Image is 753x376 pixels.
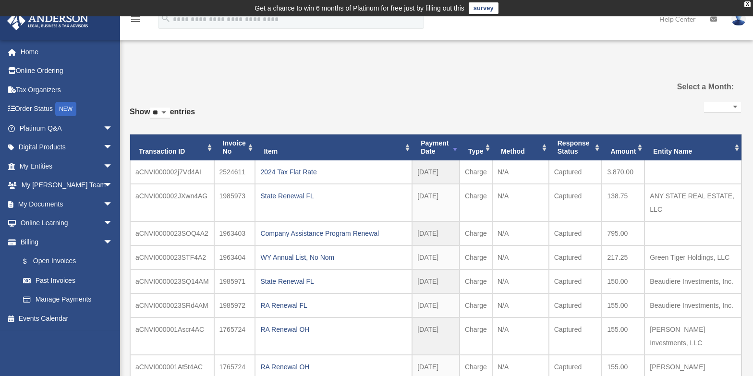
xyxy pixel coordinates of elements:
span: arrow_drop_down [103,157,122,176]
a: menu [130,17,141,25]
td: aCNVI000002JXwn4AG [130,184,214,221]
a: My Documentsarrow_drop_down [7,194,127,214]
td: Captured [549,317,602,355]
label: Show entries [130,105,195,128]
td: [DATE] [412,160,460,184]
td: 2524611 [214,160,255,184]
td: aCNVI0000023SOQ4A2 [130,221,214,245]
td: 1963404 [214,245,255,269]
td: [DATE] [412,221,460,245]
td: Captured [549,160,602,184]
a: My [PERSON_NAME] Teamarrow_drop_down [7,176,127,195]
a: My Entitiesarrow_drop_down [7,157,127,176]
i: search [160,13,171,24]
td: Captured [549,245,602,269]
th: Amount: activate to sort column ascending [602,134,644,160]
th: Type: activate to sort column ascending [460,134,492,160]
th: Payment Date: activate to sort column ascending [412,134,460,160]
div: Get a chance to win 6 months of Platinum for free just by filling out this [255,2,464,14]
td: 3,870.00 [602,160,644,184]
td: aCNVI000001Ascr4AC [130,317,214,355]
td: Captured [549,269,602,293]
td: Captured [549,221,602,245]
a: $Open Invoices [13,252,127,271]
td: N/A [492,160,549,184]
a: Past Invoices [13,271,122,290]
div: NEW [55,102,76,116]
td: Beaudiere Investments, Inc. [644,269,741,293]
td: [DATE] [412,245,460,269]
td: 138.75 [602,184,644,221]
a: Tax Organizers [7,80,127,99]
th: Invoice No: activate to sort column ascending [214,134,255,160]
td: 217.25 [602,245,644,269]
td: N/A [492,317,549,355]
div: RA Renewal OH [260,360,407,374]
td: N/A [492,184,549,221]
div: close [744,1,751,7]
td: N/A [492,269,549,293]
td: Charge [460,245,492,269]
td: 1985972 [214,293,255,317]
div: State Renewal FL [260,189,407,203]
a: Digital Productsarrow_drop_down [7,138,127,157]
td: 1765724 [214,317,255,355]
td: aCNVI0000023SQ14AM [130,269,214,293]
td: [DATE] [412,269,460,293]
span: arrow_drop_down [103,138,122,158]
span: arrow_drop_down [103,194,122,214]
td: Captured [549,293,602,317]
td: Charge [460,184,492,221]
td: 1963403 [214,221,255,245]
span: $ [28,255,33,267]
span: arrow_drop_down [103,119,122,138]
td: 155.00 [602,293,644,317]
td: 1985971 [214,269,255,293]
td: aCNVI0000023SRd4AM [130,293,214,317]
td: [PERSON_NAME] Investments, LLC [644,317,741,355]
a: Manage Payments [13,290,127,309]
div: State Renewal FL [260,275,407,288]
td: N/A [492,221,549,245]
a: Platinum Q&Aarrow_drop_down [7,119,127,138]
td: ANY STATE REAL ESTATE, LLC [644,184,741,221]
a: Order StatusNEW [7,99,127,119]
div: RA Renewal FL [260,299,407,312]
td: Charge [460,317,492,355]
th: Method: activate to sort column ascending [492,134,549,160]
div: RA Renewal OH [260,323,407,336]
td: [DATE] [412,293,460,317]
a: Billingarrow_drop_down [7,232,127,252]
td: [DATE] [412,184,460,221]
select: Showentries [150,108,170,119]
a: Home [7,42,127,61]
span: arrow_drop_down [103,214,122,233]
td: aCNVI0000023STF4A2 [130,245,214,269]
th: Transaction ID: activate to sort column ascending [130,134,214,160]
span: arrow_drop_down [103,176,122,195]
td: Captured [549,184,602,221]
td: Charge [460,160,492,184]
div: Company Assistance Program Renewal [260,227,407,240]
td: 1985973 [214,184,255,221]
td: N/A [492,245,549,269]
i: menu [130,13,141,25]
td: Beaudiere Investments, Inc. [644,293,741,317]
td: Green Tiger Holdings, LLC [644,245,741,269]
div: WY Annual List, No Nom [260,251,407,264]
td: 150.00 [602,269,644,293]
label: Select a Month: [646,80,734,94]
td: aCNVI000002j7Vd4AI [130,160,214,184]
th: Response Status: activate to sort column ascending [549,134,602,160]
td: 155.00 [602,317,644,355]
td: Charge [460,293,492,317]
td: N/A [492,293,549,317]
a: Online Learningarrow_drop_down [7,214,127,233]
td: 795.00 [602,221,644,245]
th: Entity Name: activate to sort column ascending [644,134,741,160]
div: 2024 Tax Flat Rate [260,165,407,179]
a: Events Calendar [7,309,127,328]
span: arrow_drop_down [103,232,122,252]
img: User Pic [731,12,746,26]
img: Anderson Advisors Platinum Portal [4,12,91,30]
